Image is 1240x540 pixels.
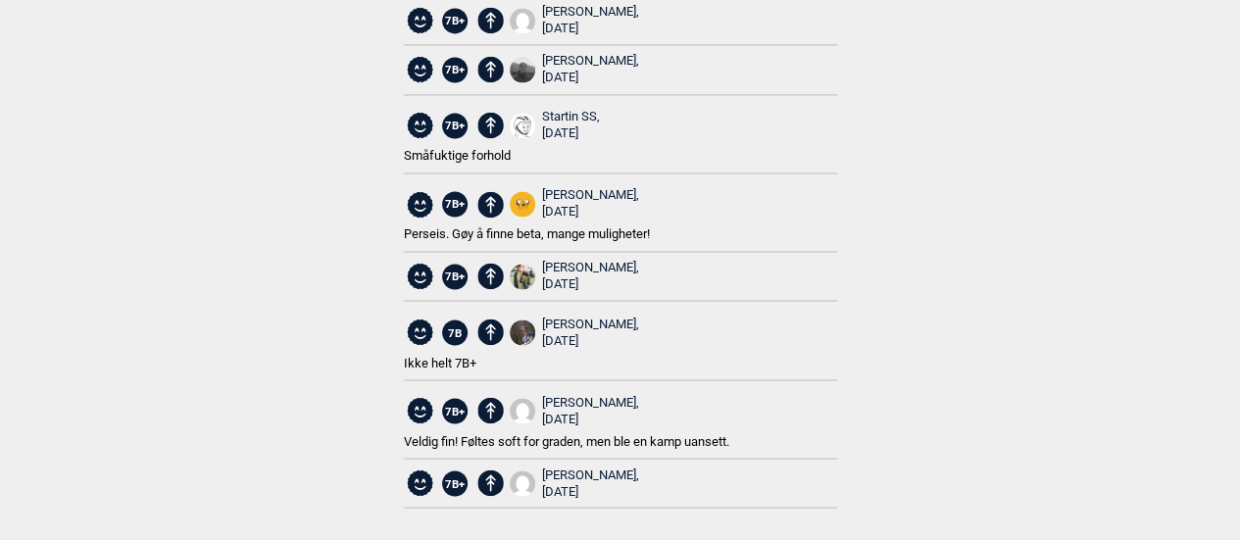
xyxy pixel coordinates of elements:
[442,57,468,82] span: 7B+
[542,466,639,500] div: [PERSON_NAME],
[404,148,511,163] span: Småfuktige forhold
[542,53,639,86] div: [PERSON_NAME],
[510,260,639,293] a: 56 D30 A8 B 7 CED 4 AF9 A184 AB0 B25593295[PERSON_NAME], [DATE]
[542,4,639,37] div: [PERSON_NAME],
[542,21,639,37] div: [DATE]
[510,466,639,500] a: User fallback1[PERSON_NAME], [DATE]
[510,398,535,423] img: User fallback1
[542,411,639,427] div: [DATE]
[510,53,639,86] a: Skjermbilde 2023 05 06 kl 23 48 56[PERSON_NAME], [DATE]
[442,113,468,138] span: 7B+
[510,113,535,138] img: IMG 6109
[442,319,468,345] span: 7B
[542,483,639,500] div: [DATE]
[510,187,639,221] a: Jake square[PERSON_NAME], [DATE]
[510,264,535,289] img: 56 D30 A8 B 7 CED 4 AF9 A184 AB0 B25593295
[442,470,468,496] span: 7B+
[542,260,639,293] div: [PERSON_NAME],
[404,433,729,448] span: Veldig fin! Føltes soft for graden, men ble en kamp uansett.
[510,109,600,142] a: IMG 6109Startin SS, [DATE]
[542,332,639,349] div: [DATE]
[542,125,600,142] div: [DATE]
[510,316,639,349] a: L1050696[PERSON_NAME], [DATE]
[404,355,476,369] span: Ikke helt 7B+
[510,191,535,217] img: Jake square
[510,57,535,82] img: Skjermbilde 2023 05 06 kl 23 48 56
[442,264,468,289] span: 7B+
[510,319,535,345] img: L1050696
[510,8,535,33] img: User fallback1
[442,398,468,423] span: 7B+
[510,394,639,427] a: User fallback1[PERSON_NAME], [DATE]
[542,187,639,221] div: [PERSON_NAME],
[542,316,639,349] div: [PERSON_NAME],
[542,109,600,142] div: Startin SS,
[442,8,468,33] span: 7B+
[542,70,639,86] div: [DATE]
[542,394,639,427] div: [PERSON_NAME],
[442,191,468,217] span: 7B+
[542,276,639,293] div: [DATE]
[510,4,639,37] a: User fallback1[PERSON_NAME], [DATE]
[510,470,535,496] img: User fallback1
[404,226,650,241] span: Perseis. Gøy å finne beta, mange muligheter!
[542,204,639,221] div: [DATE]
